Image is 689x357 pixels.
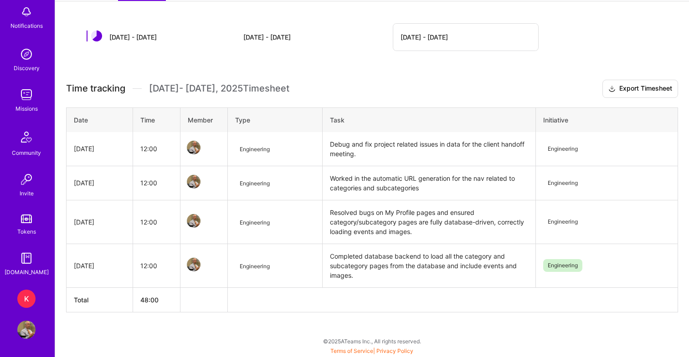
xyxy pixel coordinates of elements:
a: Team Member Avatar [188,213,200,229]
a: K [15,290,38,308]
span: Engineering [235,260,274,272]
span: [DATE] - [DATE] , 2025 Timesheet [149,83,289,94]
img: discovery [17,45,36,63]
img: Team Member Avatar [187,175,201,189]
td: Completed database backend to load all the category and subcategory pages from the database and i... [322,244,535,287]
div: [DATE] - [DATE] [243,32,291,42]
i: icon Download [608,84,616,94]
div: Community [12,148,41,158]
span: Engineering [543,259,582,272]
a: Team Member Avatar [188,174,200,189]
a: Privacy Policy [376,347,413,354]
td: 12:00 [133,244,180,287]
span: Engineering [543,177,582,189]
th: Total [67,287,133,312]
img: Team Member Avatar [187,214,201,228]
td: Worked in the automatic URL generation for the nav related to categories and subcategories [322,166,535,200]
a: Terms of Service [330,347,373,354]
img: Community [15,126,37,148]
img: guide book [17,249,36,267]
span: | [330,347,413,354]
img: Invite [17,170,36,189]
span: Engineering [543,143,582,155]
th: Date [67,107,133,132]
div: [DATE] [74,178,125,188]
div: [DATE] [74,144,125,153]
div: © 2025 ATeams Inc., All rights reserved. [55,330,689,352]
td: 12:00 [133,166,180,200]
div: [DATE] [74,217,125,227]
img: status icon [91,31,102,41]
img: Team Member Avatar [187,258,201,271]
div: Missions [15,104,38,113]
span: Engineering [235,143,274,155]
th: Time [133,107,180,132]
div: [DOMAIN_NAME] [5,267,49,277]
th: Task [322,107,535,132]
img: tokens [21,214,32,223]
div: [DATE] [74,261,125,270]
th: 48:00 [133,287,180,312]
img: bell [17,3,36,21]
div: [DATE] - [DATE] [401,32,448,42]
div: Notifications [10,21,43,31]
span: Engineering [543,215,582,228]
div: [DATE] - [DATE] [109,32,157,42]
th: Member [180,107,227,132]
img: Team Member Avatar [187,141,201,154]
img: User Avatar [17,321,36,339]
td: 12:00 [133,200,180,244]
span: Engineering [235,177,274,189]
button: Export Timesheet [602,80,678,98]
span: Engineering [235,216,274,229]
td: Debug and fix project related issues in data for the client handoff meeting. [322,132,535,166]
div: Invite [20,189,34,198]
div: Tokens [17,227,36,236]
th: Initiative [535,107,678,132]
a: Team Member Avatar [188,257,200,272]
div: Discovery [14,63,40,73]
a: Team Member Avatar [188,140,200,155]
td: Resolved bugs on My Profile pages and ensured category/subcategory pages are fully database-drive... [322,200,535,244]
td: 12:00 [133,132,180,166]
span: Time tracking [66,83,125,94]
a: User Avatar [15,321,38,339]
th: Type [227,107,322,132]
img: teamwork [17,86,36,104]
div: K [17,290,36,308]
